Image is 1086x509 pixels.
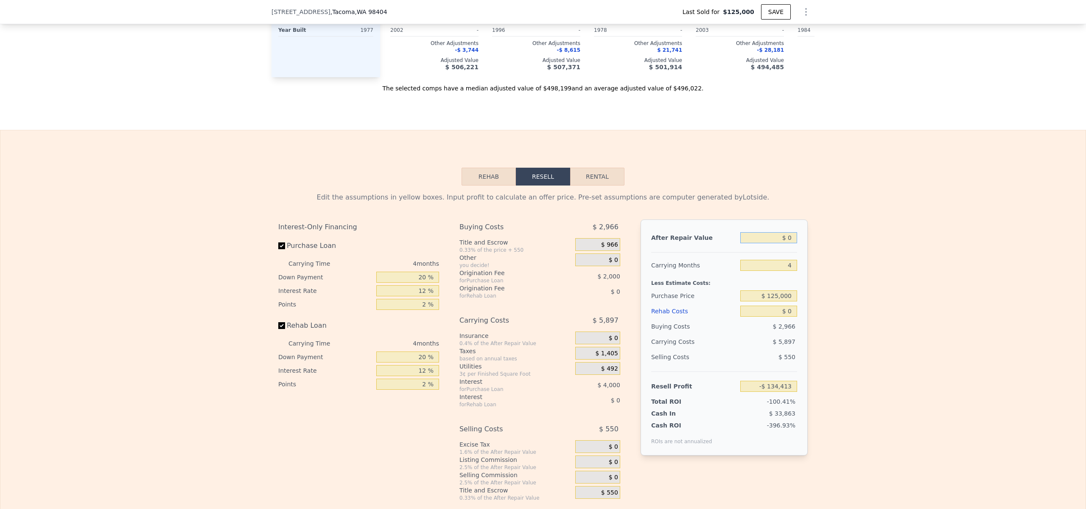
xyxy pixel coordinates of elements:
div: - [436,24,479,36]
div: The selected comps have a median adjusted value of $498,199 and an average adjusted value of $496... [271,77,814,93]
span: $ 550 [601,489,618,497]
div: Selling Costs [651,349,737,365]
div: Interest Rate [278,284,373,298]
div: - [538,24,580,36]
div: 0.4% of the After Repair Value [459,340,572,347]
div: Resell Profit [651,379,737,394]
div: based on annual taxes [459,355,572,362]
div: Carrying Months [651,258,737,273]
span: $ 0 [611,397,620,404]
span: $ 21,741 [657,47,682,53]
span: -100.41% [767,398,795,405]
input: Purchase Loan [278,242,285,249]
div: After Repair Value [651,230,737,245]
div: Interest-Only Financing [278,219,439,235]
span: $ 550 [599,422,619,437]
div: Other [459,253,572,262]
div: Adjusted Value [798,57,886,64]
div: Title and Escrow [459,486,572,495]
div: Insurance [459,332,572,340]
div: Selling Commission [459,471,572,479]
span: $ 1,405 [595,350,618,357]
div: for Rehab Loan [459,401,554,408]
span: $ 4,000 [597,382,620,388]
div: Purchase Price [651,288,737,304]
div: Carrying Time [288,257,344,270]
span: $ 5,897 [773,338,795,345]
button: SAVE [761,4,791,20]
div: Buying Costs [459,219,554,235]
span: $ 33,863 [769,410,795,417]
div: Carrying Costs [459,313,554,328]
div: Selling Costs [459,422,554,437]
div: 0.33% of the price + 550 [459,247,572,253]
div: 2002 [390,24,433,36]
div: 4 months [347,257,439,270]
div: Adjusted Value [390,57,479,64]
div: Points [278,298,373,311]
div: - [742,24,784,36]
span: $ 550 [778,354,795,360]
label: Purchase Loan [278,238,373,253]
div: Origination Fee [459,269,554,277]
div: 1984 [798,24,840,36]
div: for Rehab Loan [459,292,554,299]
span: $ 492 [601,365,618,373]
div: 1996 [492,24,535,36]
span: $ 506,221 [445,64,479,70]
div: Taxes [459,347,572,355]
span: $ 494,485 [751,64,784,70]
span: $ 0 [609,474,618,481]
span: $ 5,897 [593,313,619,328]
div: Other Adjustments [594,40,682,47]
div: 2.5% of the After Repair Value [459,479,572,486]
span: $ 0 [609,256,618,264]
div: 0.33% of the After Repair Value [459,495,572,501]
span: $ 507,371 [547,64,580,70]
div: - [640,24,682,36]
div: 2003 [696,24,738,36]
div: Title and Escrow [459,238,572,247]
div: 1977 [327,24,373,36]
div: 4 months [347,337,439,350]
label: Rehab Loan [278,318,373,333]
div: Year Built [278,24,324,36]
button: Resell [516,168,570,186]
div: for Purchase Loan [459,386,554,393]
button: Show Options [798,3,814,20]
div: Total ROI [651,397,704,406]
div: Adjusted Value [696,57,784,64]
span: -$ 8,615 [557,47,580,53]
div: Edit the assumptions in yellow boxes. Input profit to calculate an offer price. Pre-set assumptio... [278,192,808,202]
div: 3¢ per Finished Square Foot [459,371,572,377]
span: -396.93% [767,422,795,429]
div: Points [278,377,373,391]
div: Less Estimate Costs: [651,273,797,288]
div: you decide! [459,262,572,269]
span: $ 0 [609,458,618,466]
span: , Tacoma [330,8,387,16]
div: for Purchase Loan [459,277,554,284]
span: $ 0 [609,443,618,451]
div: Down Payment [278,270,373,284]
span: [STREET_ADDRESS] [271,8,330,16]
div: Adjusted Value [492,57,580,64]
div: Down Payment [278,350,373,364]
span: $ 2,966 [773,323,795,330]
div: Origination Fee [459,284,554,292]
span: $ 966 [601,241,618,249]
div: 1.6% of the After Repair Value [459,449,572,456]
div: Listing Commission [459,456,572,464]
div: Carrying Costs [651,334,704,349]
div: Interest Rate [278,364,373,377]
div: Cash ROI [651,421,712,430]
span: , WA 98404 [355,8,387,15]
div: Carrying Time [288,337,344,350]
span: -$ 3,744 [455,47,479,53]
span: $ 501,914 [649,64,682,70]
span: $ 0 [611,288,620,295]
div: Adjusted Value [594,57,682,64]
div: Excise Tax [459,440,572,449]
div: Other Adjustments [696,40,784,47]
div: Other Adjustments [798,40,886,47]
